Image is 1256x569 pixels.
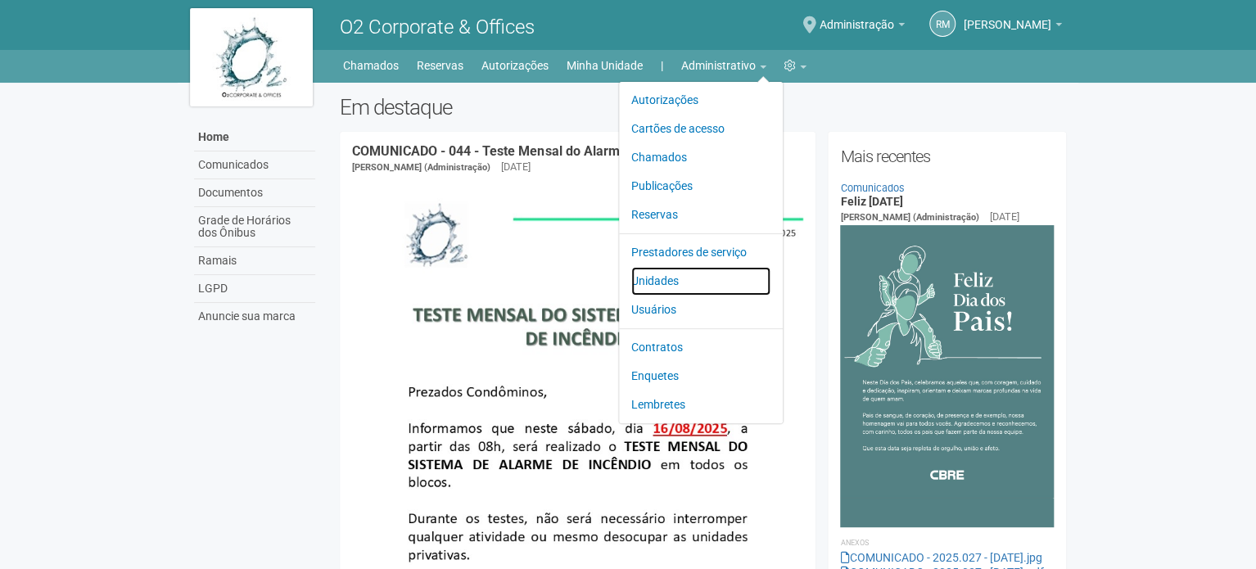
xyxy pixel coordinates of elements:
div: [DATE] [501,160,531,174]
a: RM [929,11,956,37]
a: Home [194,124,315,151]
a: Chamados [631,143,770,172]
a: Administrativo [681,54,766,77]
a: LGPD [194,275,315,303]
a: Reservas [631,201,770,229]
a: Autorizações [481,54,549,77]
a: Configurações [784,54,806,77]
a: Publicações [631,172,770,201]
img: COMUNICADO%20-%202025.027%20-%20Dia%20dos%20Pais.jpg [840,225,1054,527]
a: Minha Unidade [567,54,643,77]
a: Unidades [631,267,770,296]
h2: Mais recentes [840,144,1054,169]
a: Ramais [194,247,315,275]
a: Lembretes [631,391,770,419]
li: Anexos [840,535,1054,550]
span: [PERSON_NAME] (Administração) [352,162,490,173]
span: O2 Corporate & Offices [340,16,535,38]
a: [PERSON_NAME] [964,20,1062,34]
span: Rogério Machado [964,2,1051,31]
a: COMUNICADO - 044 - Teste Mensal do Alarme de Incêndio [352,143,698,159]
a: Enquetes [631,362,770,391]
a: Cartões de acesso [631,115,770,143]
span: Administração [820,2,894,31]
a: Contratos [631,333,770,362]
a: Documentos [194,179,315,207]
a: Feliz [DATE] [840,195,902,208]
div: [DATE] [989,210,1019,224]
a: Comunicados [840,182,904,194]
a: Autorizações [631,86,770,115]
a: Chamados [343,54,399,77]
a: Reservas [417,54,463,77]
a: Administração [820,20,905,34]
a: Anuncie sua marca [194,303,315,330]
span: [PERSON_NAME] (Administração) [840,212,978,223]
h2: Em destaque [340,95,1066,120]
img: logo.jpg [190,8,313,106]
a: Usuários [631,296,770,324]
a: COMUNICADO - 2025.027 - [DATE].jpg [840,551,1041,564]
a: Comunicados [194,151,315,179]
a: Prestadores de serviço [631,238,770,267]
a: Grade de Horários dos Ônibus [194,207,315,247]
a: | [661,54,663,77]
